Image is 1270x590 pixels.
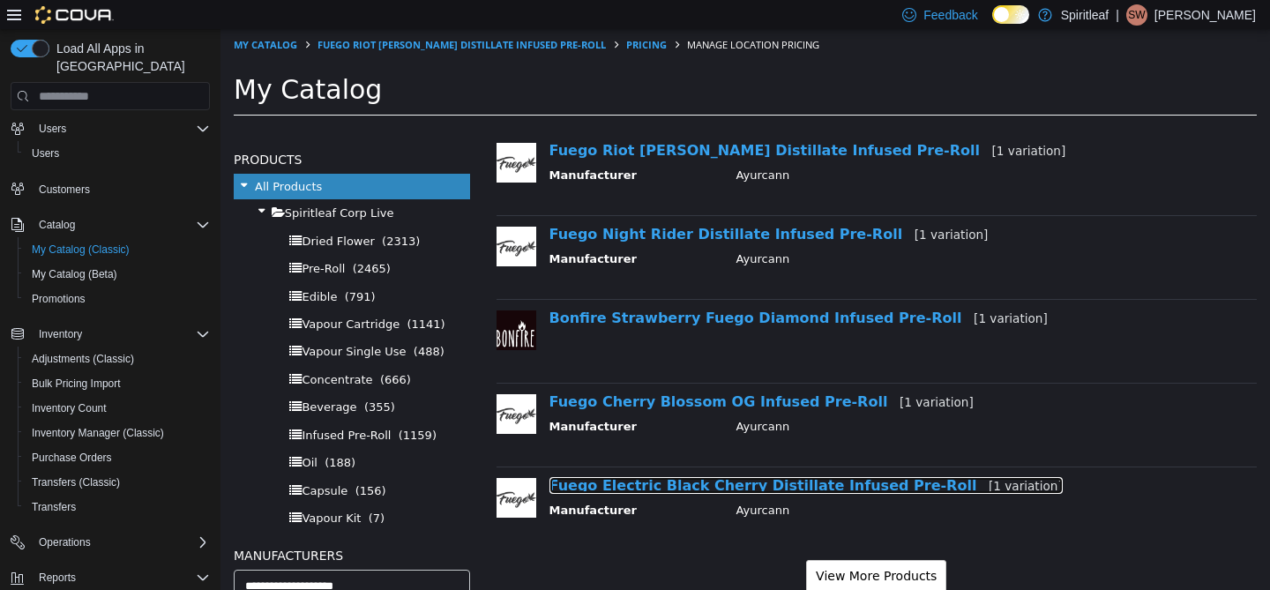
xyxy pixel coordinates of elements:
span: Users [25,143,210,164]
button: My Catalog (Beta) [18,262,217,287]
button: Transfers (Classic) [18,470,217,495]
span: My Catalog (Beta) [25,264,210,285]
a: My Catalog (Classic) [25,239,137,260]
span: Transfers (Classic) [25,472,210,493]
span: SW [1128,4,1145,26]
span: Customers [32,178,210,200]
span: Edible [81,261,116,274]
small: [1 variation] [772,115,846,129]
td: Ayurcann [503,389,1024,411]
button: Operations [4,530,217,555]
span: Inventory Manager (Classic) [32,426,164,440]
span: Transfers [32,500,76,514]
button: Users [32,118,73,139]
span: Concentrate [81,344,152,357]
p: Spiritleaf [1061,4,1109,26]
p: [PERSON_NAME] [1154,4,1256,26]
img: 150 [276,198,316,237]
td: Ayurcann [503,221,1024,243]
span: Transfers [25,497,210,518]
a: Inventory Count [25,398,114,419]
span: Inventory Count [25,398,210,419]
button: Reports [4,565,217,590]
a: Fuego Riot [PERSON_NAME] Distillate Infused Pre-Roll[1 variation] [329,113,846,130]
button: Transfers [18,495,217,519]
th: Manufacturer [329,389,503,411]
span: Adjustments (Classic) [25,348,210,370]
span: Purchase Orders [32,451,112,465]
span: Capsule [81,455,127,468]
span: Bulk Pricing Import [25,373,210,394]
span: Load All Apps in [GEOGRAPHIC_DATA] [49,40,210,75]
img: Cova [35,6,114,24]
h5: Manufacturers [13,516,250,537]
span: Oil [81,427,96,440]
span: Users [32,146,59,161]
button: Promotions [18,287,217,311]
button: Catalog [32,214,82,235]
span: Operations [32,532,210,553]
a: Bulk Pricing Import [25,373,128,394]
span: My Catalog (Classic) [25,239,210,260]
span: Dried Flower [81,205,153,219]
span: My Catalog (Classic) [32,243,130,257]
span: Catalog [39,218,75,232]
small: [1 variation] [753,282,827,296]
span: Pre-Roll [81,233,124,246]
a: Users [25,143,66,164]
span: Customers [39,183,90,197]
input: Dark Mode [992,5,1029,24]
span: Inventory [32,324,210,345]
span: (1159) [178,400,216,413]
span: Reports [32,567,210,588]
a: Transfers (Classic) [25,472,127,493]
a: Promotions [25,288,93,310]
button: Bulk Pricing Import [18,371,217,396]
button: Purchase Orders [18,445,217,470]
span: Vapour Cartridge [81,288,179,302]
button: Inventory Count [18,396,217,421]
span: Operations [39,535,91,549]
span: (2313) [161,205,199,219]
a: Adjustments (Classic) [25,348,141,370]
span: (488) [193,316,224,329]
span: Manage Location Pricing [467,9,599,22]
button: Operations [32,532,98,553]
img: 150 [276,449,316,489]
span: (7) [148,482,164,496]
button: Inventory Manager (Classic) [18,421,217,445]
img: 150 [276,365,316,405]
span: Inventory Count [32,401,107,415]
button: Inventory [4,322,217,347]
span: Infused Pre-Roll [81,400,170,413]
a: Inventory Manager (Classic) [25,422,171,444]
button: View More Products [586,531,726,564]
a: Fuego Cherry Blossom OG Infused Pre-Roll[1 variation] [329,364,753,381]
span: (1141) [186,288,224,302]
span: All Products [34,151,101,164]
h5: Products [13,120,250,141]
small: [1 variation] [768,450,842,464]
img: 150 [276,114,316,153]
a: Pricing [406,9,446,22]
small: [1 variation] [694,198,768,213]
button: Users [4,116,217,141]
span: Promotions [25,288,210,310]
a: Customers [32,179,97,200]
a: Bonfire Strawberry Fuego Diamond Infused Pre-Roll[1 variation] [329,280,827,297]
small: [1 variation] [679,366,753,380]
span: Catalog [32,214,210,235]
a: Purchase Orders [25,447,119,468]
span: Beverage [81,371,136,385]
a: My Catalog (Beta) [25,264,124,285]
span: Promotions [32,292,86,306]
img: 150 [276,281,316,321]
td: Ayurcann [503,138,1024,160]
a: My Catalog [13,9,77,22]
span: Users [32,118,210,139]
span: Inventory Manager (Classic) [25,422,210,444]
span: Spiritleaf Corp Live [64,177,174,190]
span: Inventory [39,327,82,341]
td: Ayurcann [503,473,1024,495]
button: Inventory [32,324,89,345]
